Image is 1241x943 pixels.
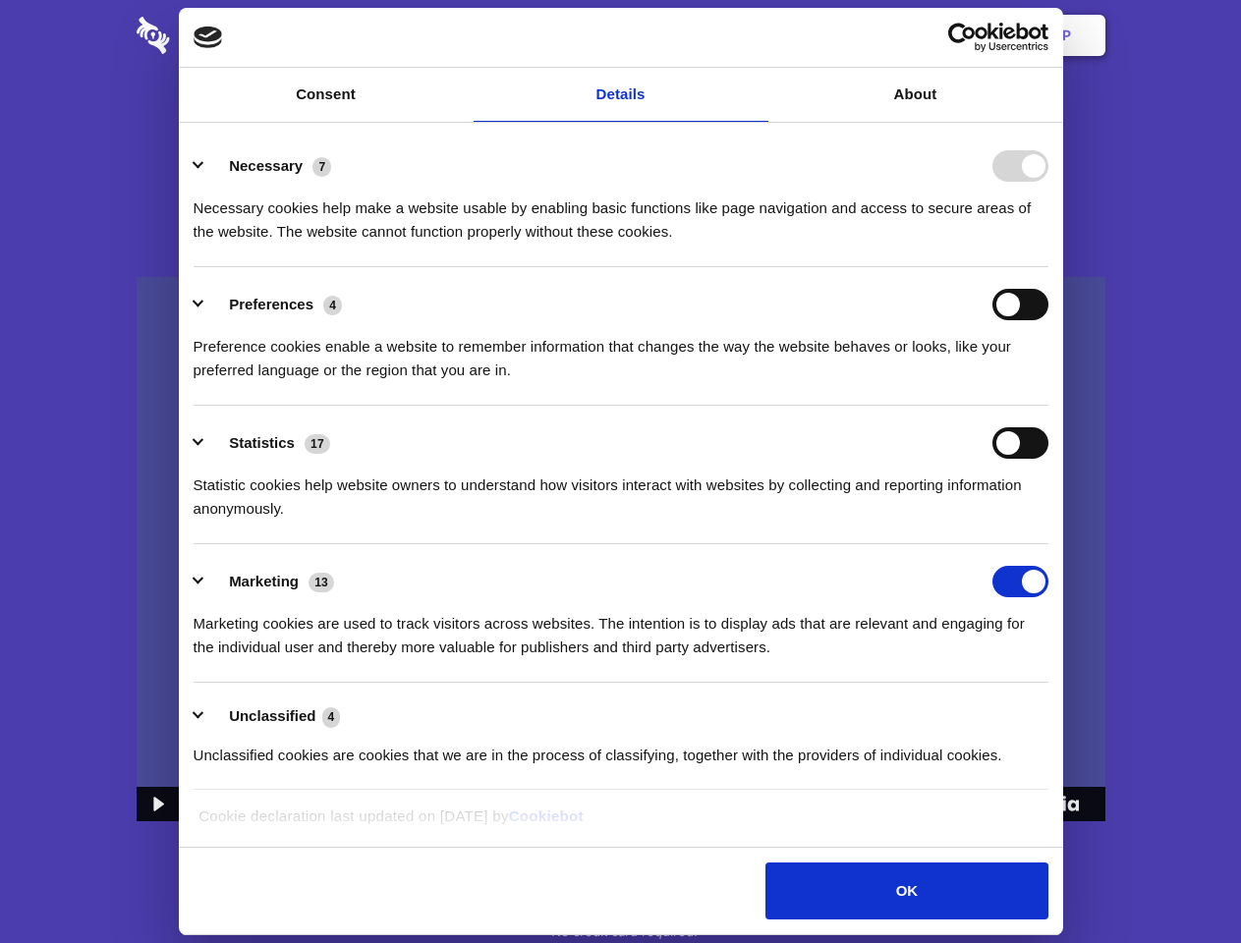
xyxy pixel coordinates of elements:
a: About [768,68,1063,122]
button: Marketing (13) [194,566,347,597]
a: Consent [179,68,474,122]
button: Preferences (4) [194,289,355,320]
label: Necessary [229,157,303,174]
label: Preferences [229,296,313,312]
a: Usercentrics Cookiebot - opens in a new window [876,23,1048,52]
button: Play Video [137,787,177,821]
iframe: Drift Widget Chat Controller [1143,845,1217,919]
h4: Auto-redaction of sensitive data, encrypted data sharing and self-destructing private chats. Shar... [137,179,1105,244]
a: Cookiebot [509,807,584,824]
div: Cookie declaration last updated on [DATE] by [184,804,1057,843]
span: 4 [323,296,342,315]
a: Login [891,5,977,66]
span: 13 [309,573,334,592]
div: Unclassified cookies are cookies that we are in the process of classifying, together with the pro... [194,729,1048,767]
a: Pricing [577,5,662,66]
a: Contact [797,5,887,66]
button: OK [765,862,1047,919]
div: Marketing cookies are used to track visitors across websites. The intention is to display ads tha... [194,597,1048,659]
label: Statistics [229,434,295,451]
div: Preference cookies enable a website to remember information that changes the way the website beha... [194,320,1048,382]
button: Necessary (7) [194,150,344,182]
span: 17 [305,434,330,454]
label: Marketing [229,573,299,589]
button: Unclassified (4) [194,704,353,729]
a: Details [474,68,768,122]
img: logo [194,27,223,48]
h1: Eliminate Slack Data Loss. [137,88,1105,159]
div: Statistic cookies help website owners to understand how visitors interact with websites by collec... [194,459,1048,521]
img: Sharesecret [137,277,1105,822]
span: 4 [322,707,341,727]
div: Necessary cookies help make a website usable by enabling basic functions like page navigation and... [194,182,1048,244]
button: Statistics (17) [194,427,343,459]
span: 7 [312,157,331,177]
img: logo-wordmark-white-trans-d4663122ce5f474addd5e946df7df03e33cb6a1c49d2221995e7729f52c070b2.svg [137,17,305,54]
